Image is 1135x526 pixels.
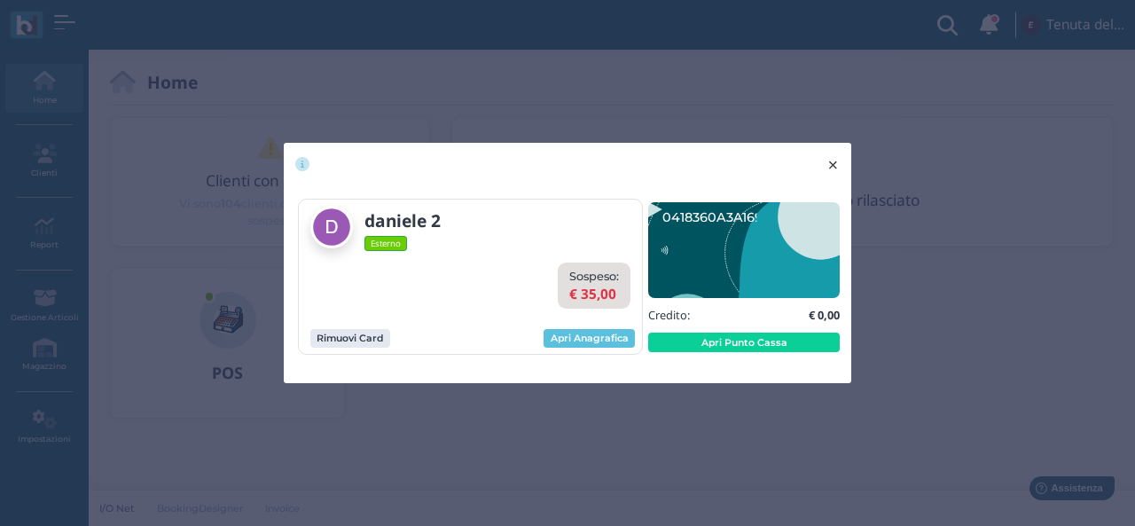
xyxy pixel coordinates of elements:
text: 0418360A3A1694 [662,208,771,224]
span: Esterno [364,236,408,250]
span: Assistenza [52,14,117,27]
span: × [826,153,840,177]
b: daniele 2 [364,208,441,232]
b: € 0,00 [809,307,840,323]
b: € 35,00 [569,285,616,303]
label: Sospeso: [569,268,619,285]
a: daniele 2 Esterno [310,206,495,251]
a: Apri Anagrafica [544,329,635,349]
h5: Credito: [648,309,690,321]
button: Apri Punto Cassa [648,333,840,352]
button: Rimuovi Card [310,329,390,349]
img: daniele 2 [310,206,353,248]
